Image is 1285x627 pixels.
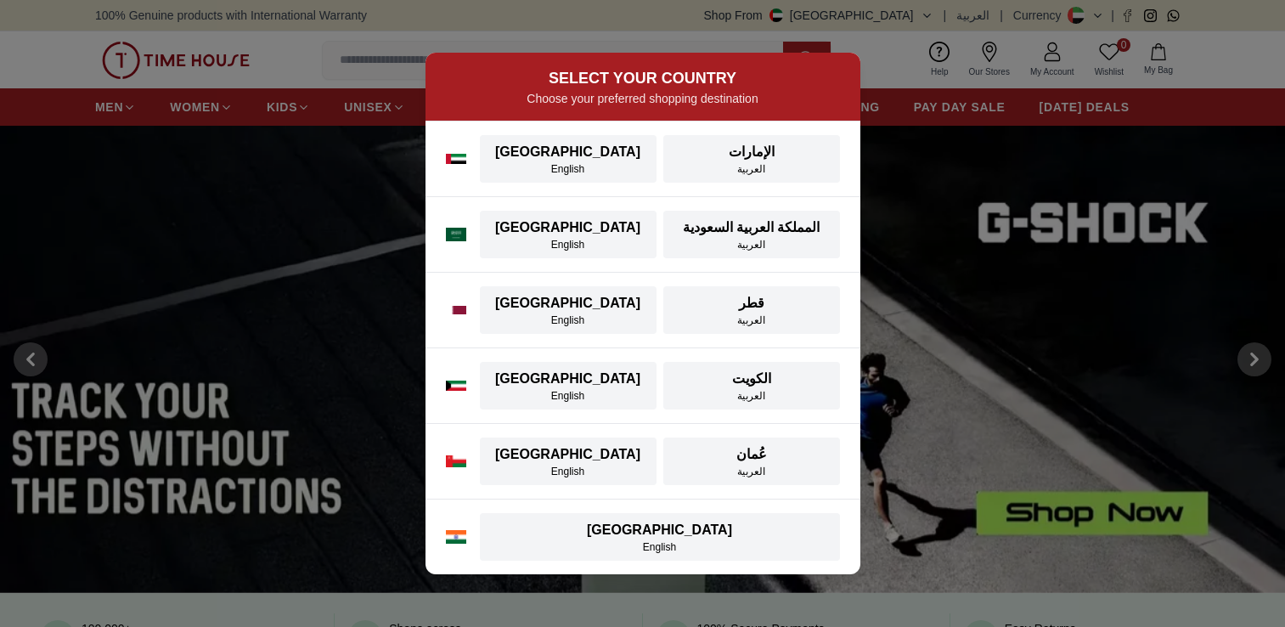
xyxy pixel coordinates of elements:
[490,142,646,162] div: [GEOGRAPHIC_DATA]
[673,313,830,327] div: العربية
[490,369,646,389] div: [GEOGRAPHIC_DATA]
[490,162,646,176] div: English
[490,238,646,251] div: English
[673,238,830,251] div: العربية
[480,286,657,334] button: [GEOGRAPHIC_DATA]English
[673,444,830,465] div: عُمان
[490,293,646,313] div: [GEOGRAPHIC_DATA]
[446,530,466,544] img: India flag
[446,90,840,107] p: Choose your preferred shopping destination
[490,465,646,478] div: English
[480,513,840,561] button: [GEOGRAPHIC_DATA]English
[446,228,466,241] img: Saudi Arabia flag
[490,540,830,554] div: English
[673,142,830,162] div: الإمارات
[446,455,466,466] img: Oman flag
[673,369,830,389] div: الكويت
[663,362,840,410] button: الكويتالعربية
[663,286,840,334] button: قطرالعربية
[673,162,830,176] div: العربية
[663,135,840,183] button: الإماراتالعربية
[490,313,646,327] div: English
[480,438,657,485] button: [GEOGRAPHIC_DATA]English
[480,135,657,183] button: [GEOGRAPHIC_DATA]English
[673,217,830,238] div: المملكة العربية السعودية
[490,217,646,238] div: [GEOGRAPHIC_DATA]
[663,438,840,485] button: عُمانالعربية
[673,293,830,313] div: قطر
[673,465,830,478] div: العربية
[446,66,840,90] h2: SELECT YOUR COUNTRY
[490,444,646,465] div: [GEOGRAPHIC_DATA]
[490,389,646,403] div: English
[446,381,466,391] img: Kuwait flag
[663,211,840,258] button: المملكة العربية السعوديةالعربية
[480,211,657,258] button: [GEOGRAPHIC_DATA]English
[673,389,830,403] div: العربية
[480,362,657,410] button: [GEOGRAPHIC_DATA]English
[446,154,466,164] img: UAE flag
[490,520,830,540] div: [GEOGRAPHIC_DATA]
[446,306,466,314] img: Qatar flag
